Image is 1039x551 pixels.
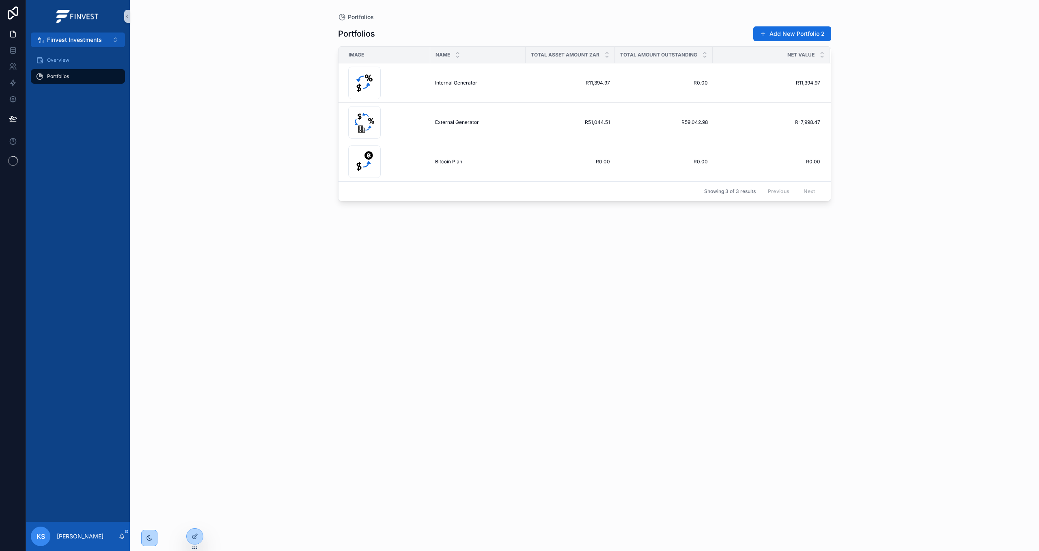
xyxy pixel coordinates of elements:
a: Overview [31,53,125,67]
span: Bitcoin Plan [435,158,462,165]
h1: Portfolios [338,28,375,39]
div: scrollable content [26,47,130,94]
a: R0.00 [530,158,610,165]
a: R59,042.98 [620,119,708,126]
a: Bitcoin Plan [435,158,521,165]
a: Portfolios [31,69,125,84]
span: Internal Generator [435,80,477,86]
span: Name [435,52,450,58]
span: Showing 3 of 3 results [704,188,756,195]
span: Total Amount Outstanding [620,52,697,58]
span: KS [37,531,45,541]
a: R0.00 [620,158,708,165]
span: Finvest Investments [47,36,102,44]
span: Net Value [787,52,815,58]
img: App logo [56,10,99,23]
span: Portfolios [348,13,374,21]
a: Internal Generator [435,80,521,86]
p: [PERSON_NAME] [57,532,103,540]
span: Image [349,52,364,58]
span: External Generator [435,119,479,126]
a: R11,394.97 [713,80,820,86]
span: Overview [47,57,69,63]
a: R11,394.97 [530,80,610,86]
span: Total Asset Amount ZAR [531,52,599,58]
a: External Generator [435,119,521,126]
a: R51,044.51 [530,119,610,126]
span: Portfolios [47,73,69,80]
a: R0.00 [620,80,708,86]
button: Add New Portfolio 2 [753,26,831,41]
button: Select Button [31,33,125,47]
a: Portfolios [338,13,374,21]
a: R0.00 [713,158,820,165]
a: R-7,998.47 [713,119,820,126]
